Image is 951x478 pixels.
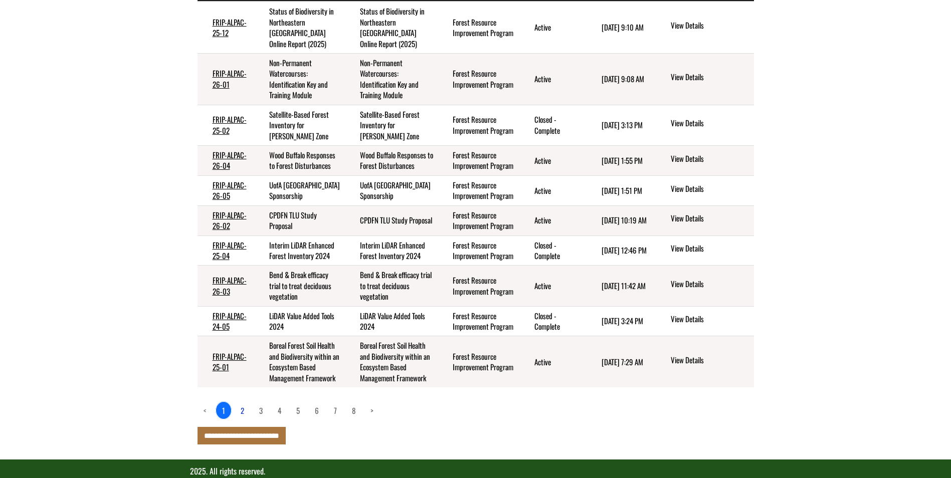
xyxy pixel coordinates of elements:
[254,54,344,105] td: Non-Permanent Watercourses: Identification Key and Training Module
[213,17,247,38] a: FRIP-ALPAC-25-12
[213,240,247,261] a: FRIP-ALPAC-25-04
[438,306,519,336] td: Forest Resource Improvement Program
[254,105,344,145] td: Satellite-Based Forest Inventory for AB White Zone
[213,149,247,171] a: FRIP-ALPAC-26-04
[438,146,519,176] td: Forest Resource Improvement Program
[254,235,344,266] td: Interim LiDAR Enhanced Forest Inventory 2024
[254,146,344,176] td: Wood Buffalo Responses to Forest Disturbances
[654,306,753,336] td: action menu
[438,2,519,53] td: Forest Resource Improvement Program
[519,54,587,105] td: Active
[198,235,255,266] td: FRIP-ALPAC-25-04
[654,266,753,306] td: action menu
[602,119,643,130] time: [DATE] 3:13 PM
[345,105,438,145] td: Satellite-Based Forest Inventory for AB White Zone
[345,146,438,176] td: Wood Buffalo Responses to Forest Disturbances
[654,2,753,53] td: action menu
[190,465,762,477] p: 2025
[206,465,265,477] span: . All rights reserved.
[587,266,655,306] td: 7/22/2025 11:42 AM
[654,336,753,387] td: action menu
[345,336,438,387] td: Boreal Forest Soil Health and Biodiversity within an Ecosystem Based Management Framework
[438,175,519,205] td: Forest Resource Improvement Program
[216,401,232,419] a: 1
[253,402,269,419] a: page 3
[654,54,753,105] td: action menu
[602,155,643,166] time: [DATE] 1:55 PM
[519,336,587,387] td: Active
[654,235,753,266] td: action menu
[438,235,519,266] td: Forest Resource Improvement Program
[602,73,644,84] time: [DATE] 9:08 AM
[213,351,247,372] a: FRIP-ALPAC-25-01
[254,266,344,306] td: Bend & Break efficacy trial to treat deciduous vegetation
[198,402,213,419] a: Previous page
[254,205,344,235] td: CPDFN TLU Study Proposal
[519,105,587,145] td: Closed - Complete
[254,336,344,387] td: Boreal Forest Soil Health and Biodiversity within an Ecosystem Based Management Framework
[438,105,519,145] td: Forest Resource Improvement Program
[213,209,247,231] a: FRIP-ALPAC-26-02
[587,2,655,53] td: 8/13/2025 9:10 AM
[519,175,587,205] td: Active
[671,243,749,255] a: View details
[345,266,438,306] td: Bend & Break efficacy trial to treat deciduous vegetation
[587,205,655,235] td: 7/29/2025 10:19 AM
[587,54,655,105] td: 8/13/2025 9:08 AM
[290,402,306,419] a: page 5
[671,314,749,326] a: View details
[671,183,749,195] a: View details
[587,175,655,205] td: 7/30/2025 1:51 PM
[654,146,753,176] td: action menu
[519,205,587,235] td: Active
[346,402,361,419] a: page 8
[671,118,749,130] a: View details
[198,205,255,235] td: FRIP-ALPAC-26-02
[587,105,655,145] td: 8/7/2025 3:13 PM
[198,336,255,387] td: FRIP-ALPAC-25-01
[272,402,287,419] a: page 4
[671,153,749,165] a: View details
[328,402,343,419] a: page 7
[345,235,438,266] td: Interim LiDAR Enhanced Forest Inventory 2024
[309,402,325,419] a: page 6
[671,20,749,32] a: View details
[671,72,749,84] a: View details
[519,2,587,53] td: Active
[438,336,519,387] td: Forest Resource Improvement Program
[587,146,655,176] td: 8/5/2025 1:55 PM
[213,275,247,296] a: FRIP-ALPAC-26-03
[198,306,255,336] td: FRIP-ALPAC-24-05
[198,266,255,306] td: FRIP-ALPAC-26-03
[519,146,587,176] td: Active
[213,310,247,332] a: FRIP-ALPAC-24-05
[198,54,255,105] td: FRIP-ALPAC-26-01
[602,356,643,367] time: [DATE] 7:29 AM
[438,205,519,235] td: Forest Resource Improvement Program
[519,235,587,266] td: Closed - Complete
[235,402,250,419] a: page 2
[345,205,438,235] td: CPDFN TLU Study Proposal
[345,54,438,105] td: Non-Permanent Watercourses: Identification Key and Training Module
[602,185,642,196] time: [DATE] 1:51 PM
[602,214,647,225] time: [DATE] 10:19 AM
[438,266,519,306] td: Forest Resource Improvement Program
[671,355,749,367] a: View details
[602,315,643,326] time: [DATE] 3:24 PM
[254,175,344,205] td: UofA Fall Forestry Field School Sponsorship
[654,175,753,205] td: action menu
[671,213,749,225] a: View details
[254,2,344,53] td: Status of Biodiversity in Northeastern Alberta Online Report (2025)
[213,68,247,89] a: FRIP-ALPAC-26-01
[254,306,344,336] td: LiDAR Value Added Tools 2024
[213,179,247,201] a: FRIP-ALPAC-26-05
[213,114,247,135] a: FRIP-ALPAC-25-02
[654,205,753,235] td: action menu
[654,105,753,145] td: action menu
[519,266,587,306] td: Active
[671,279,749,291] a: View details
[345,175,438,205] td: UofA Fall Forestry Field School Sponsorship
[587,336,655,387] td: 7/8/2025 7:29 AM
[602,245,647,256] time: [DATE] 12:46 PM
[198,175,255,205] td: FRIP-ALPAC-26-05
